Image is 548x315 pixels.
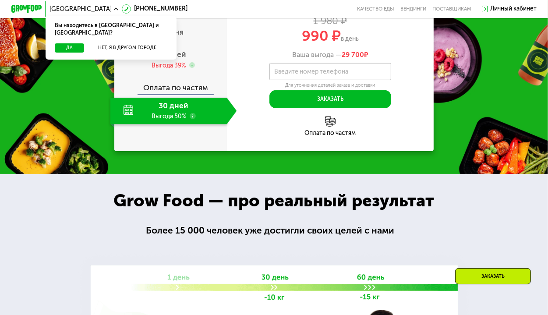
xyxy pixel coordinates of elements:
[490,4,537,14] div: Личный кабинет
[341,35,359,42] span: в день
[227,17,434,25] div: 1 980 ₽
[122,4,187,14] a: [PHONE_NUMBER]
[227,50,434,59] div: Ваша выгода —
[146,223,402,237] div: Более 15 000 человек уже достигли своих целей с нами
[455,268,531,284] div: Заказать
[55,43,84,53] button: Да
[302,27,341,45] span: 990 ₽
[274,70,348,74] label: Введите номер телефона
[325,116,336,127] img: l6xcnZfty9opOoJh.png
[49,6,112,12] span: [GEOGRAPHIC_DATA]
[269,90,391,109] button: Заказать
[46,16,177,43] div: Вы находитесь в [GEOGRAPHIC_DATA] и [GEOGRAPHIC_DATA]?
[152,61,186,70] div: Выгода 39%
[342,50,364,59] span: 29 700
[432,6,471,12] div: поставщикам
[227,130,434,136] div: Оплата по частям
[115,76,226,94] div: Оплата по частям
[342,50,368,59] span: ₽
[101,188,446,214] div: Grow Food — про реальный результат
[357,6,395,12] a: Качество еды
[87,43,167,53] button: Нет, я в другом городе
[269,82,391,88] div: Для уточнения деталей заказа и доставки
[401,6,427,12] a: Вендинги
